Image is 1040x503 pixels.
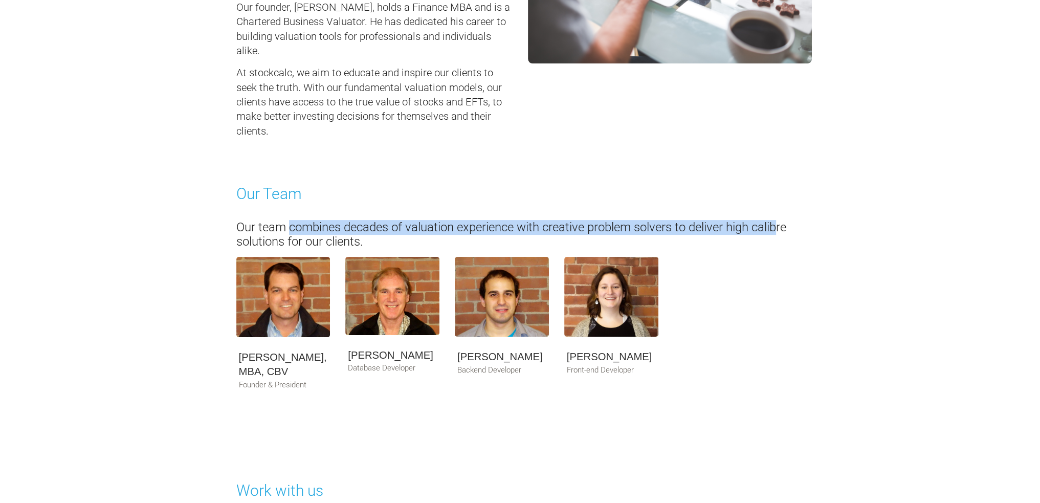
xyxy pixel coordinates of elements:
[457,349,546,364] h5: [PERSON_NAME]
[455,257,549,337] img: Card image cap
[567,349,656,364] h5: [PERSON_NAME]
[567,364,656,384] p: Front-end Developer
[348,362,437,382] p: Database Developer
[239,350,328,379] h5: [PERSON_NAME], MBA, CBV
[239,379,328,399] p: Founder & President
[457,364,546,384] p: Backend Developer
[348,348,437,362] h5: [PERSON_NAME]
[345,257,439,335] img: Card image cap
[236,183,804,205] h3: Our Team
[236,257,330,337] img: Card image cap
[236,220,804,250] h4: Our team combines decades of valuation experience with creative problem solvers to deliver high c...
[236,65,513,138] h5: At stockcalc, we aim to educate and inspire our clients to seek the truth. With our fundamental v...
[564,257,658,337] img: Card image cap
[236,480,804,501] h3: Work with us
